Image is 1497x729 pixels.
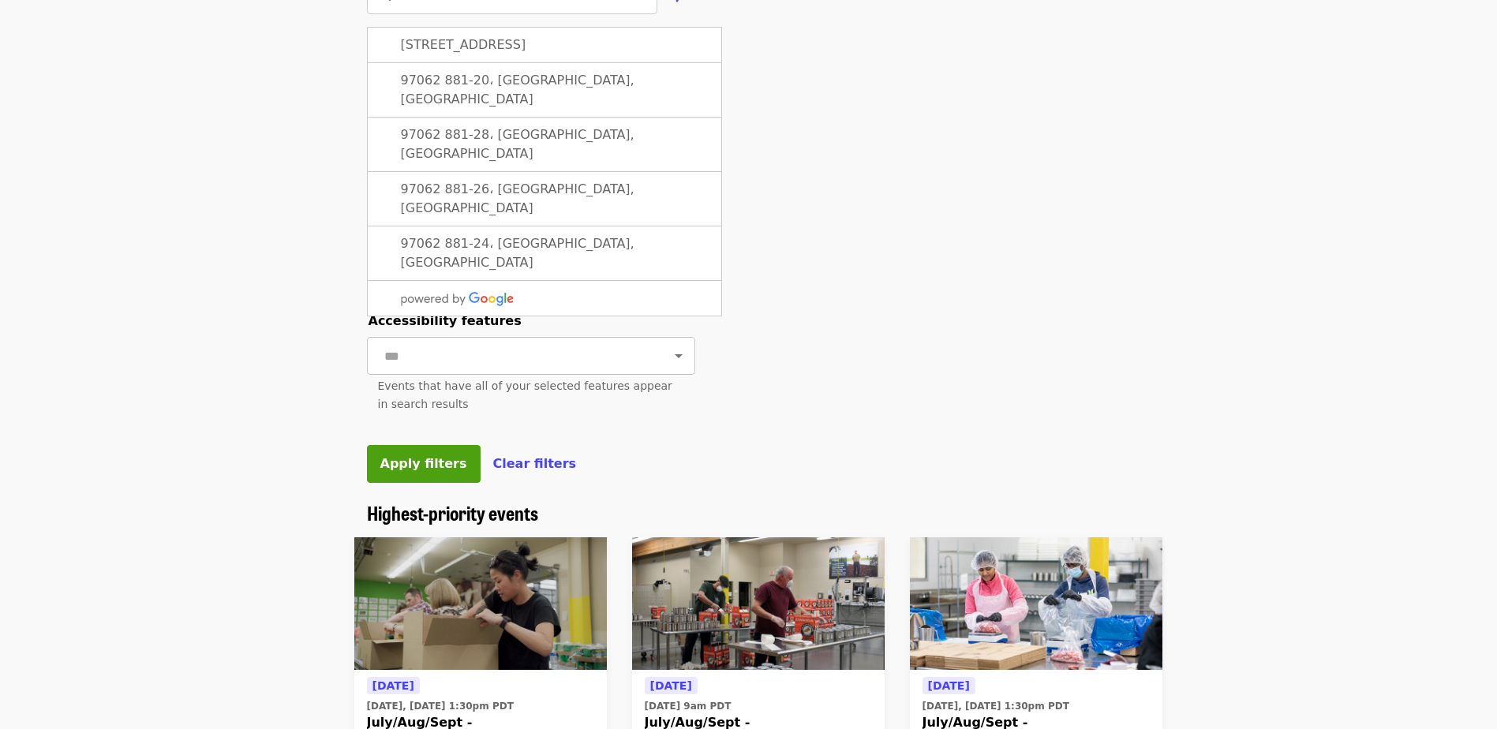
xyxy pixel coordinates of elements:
img: July/Aug/Sept - Portland: Repack/Sort (age 16+) organized by Oregon Food Bank [632,537,885,670]
span: 97062 881-26، [GEOGRAPHIC_DATA], [GEOGRAPHIC_DATA] [401,181,634,215]
time: [DATE] 9am PDT [645,699,732,713]
img: Powered by Google [401,292,515,306]
span: Events that have all of your selected features appear in search results [378,379,672,410]
div: Highest-priority events [354,502,1143,525]
span: Highest-priority events [367,499,538,526]
span: Accessibility features [369,313,522,328]
button: Clear filters [493,454,577,473]
time: [DATE], [DATE] 1:30pm PDT [923,699,1069,713]
time: [DATE], [DATE] 1:30pm PDT [367,699,514,713]
span: Clear filters [493,456,577,471]
img: July/Aug/Sept - Beaverton: Repack/Sort (age 10+) organized by Oregon Food Bank [910,537,1162,670]
span: Apply filters [380,456,467,471]
span: [DATE] [928,679,970,692]
button: Apply filters [367,445,481,483]
span: 97062 881-24، [GEOGRAPHIC_DATA], [GEOGRAPHIC_DATA] [401,236,634,270]
span: [STREET_ADDRESS] [401,37,526,52]
button: Open [668,345,690,367]
span: 97062 881-20، [GEOGRAPHIC_DATA], [GEOGRAPHIC_DATA] [401,73,634,107]
a: Highest-priority events [367,502,538,525]
img: July/Aug/Sept - Portland: Repack/Sort (age 8+) organized by Oregon Food Bank [354,537,607,670]
span: [DATE] [372,679,414,692]
span: 97062 881-28، [GEOGRAPHIC_DATA], [GEOGRAPHIC_DATA] [401,127,634,161]
span: [DATE] [650,679,692,692]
